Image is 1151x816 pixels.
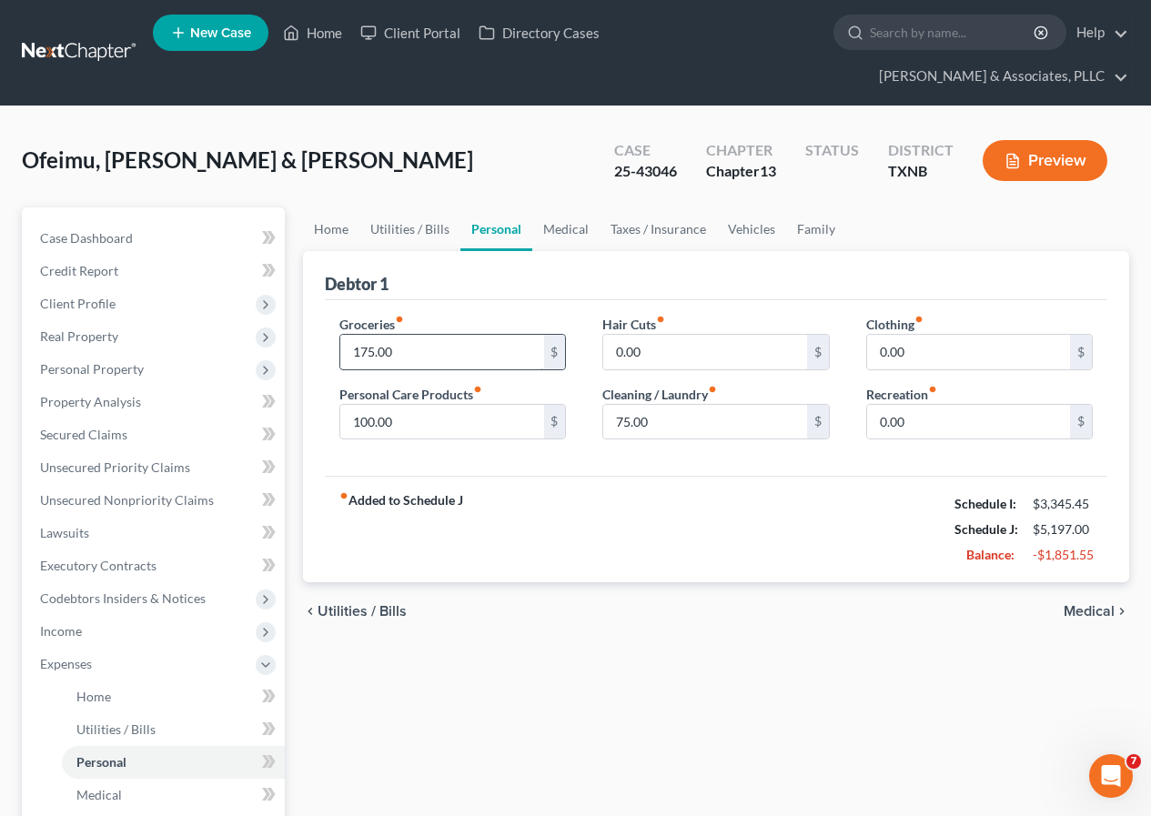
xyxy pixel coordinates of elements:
[318,604,407,619] span: Utilities / Bills
[40,492,214,508] span: Unsecured Nonpriority Claims
[954,521,1018,537] strong: Schedule J:
[888,161,954,182] div: TXNB
[62,746,285,779] a: Personal
[339,491,348,500] i: fiber_manual_record
[190,26,251,40] span: New Case
[325,273,389,295] div: Debtor 1
[460,207,532,251] a: Personal
[870,60,1128,93] a: [PERSON_NAME] & Associates, PLLC
[25,255,285,287] a: Credit Report
[870,15,1036,49] input: Search by name...
[40,459,190,475] span: Unsecured Priority Claims
[22,146,473,173] span: Ofeimu, [PERSON_NAME] & [PERSON_NAME]
[40,230,133,246] span: Case Dashboard
[966,547,1015,562] strong: Balance:
[532,207,600,251] a: Medical
[340,335,543,369] input: --
[25,418,285,451] a: Secured Claims
[1089,754,1133,798] iframe: Intercom live chat
[25,386,285,418] a: Property Analysis
[1115,604,1129,619] i: chevron_right
[603,405,806,439] input: --
[40,328,118,344] span: Real Property
[1033,546,1093,564] div: -$1,851.55
[76,689,111,704] span: Home
[1126,754,1141,769] span: 7
[600,207,717,251] a: Taxes / Insurance
[603,335,806,369] input: --
[40,525,89,540] span: Lawsuits
[395,315,404,324] i: fiber_manual_record
[656,315,665,324] i: fiber_manual_record
[614,140,677,161] div: Case
[1067,16,1128,49] a: Help
[351,16,469,49] a: Client Portal
[706,161,776,182] div: Chapter
[914,315,924,324] i: fiber_manual_record
[807,405,829,439] div: $
[339,491,463,568] strong: Added to Schedule J
[1064,604,1129,619] button: Medical chevron_right
[1033,495,1093,513] div: $3,345.45
[867,405,1070,439] input: --
[303,604,407,619] button: chevron_left Utilities / Bills
[544,405,566,439] div: $
[274,16,351,49] a: Home
[25,549,285,582] a: Executory Contracts
[473,385,482,394] i: fiber_manual_record
[1070,335,1092,369] div: $
[40,296,116,311] span: Client Profile
[708,385,717,394] i: fiber_manual_record
[888,140,954,161] div: District
[786,207,846,251] a: Family
[867,335,1070,369] input: --
[62,680,285,713] a: Home
[40,656,92,671] span: Expenses
[1033,520,1093,539] div: $5,197.00
[760,162,776,179] span: 13
[303,604,318,619] i: chevron_left
[40,263,118,278] span: Credit Report
[983,140,1107,181] button: Preview
[1070,405,1092,439] div: $
[602,315,665,334] label: Hair Cuts
[25,517,285,549] a: Lawsuits
[602,385,717,404] label: Cleaning / Laundry
[866,315,924,334] label: Clothing
[469,16,609,49] a: Directory Cases
[25,451,285,484] a: Unsecured Priority Claims
[805,140,859,161] div: Status
[928,385,937,394] i: fiber_manual_record
[340,405,543,439] input: --
[40,394,141,409] span: Property Analysis
[303,207,359,251] a: Home
[40,623,82,639] span: Income
[40,590,206,606] span: Codebtors Insiders & Notices
[866,385,937,404] label: Recreation
[25,484,285,517] a: Unsecured Nonpriority Claims
[706,140,776,161] div: Chapter
[40,427,127,442] span: Secured Claims
[25,222,285,255] a: Case Dashboard
[40,361,144,377] span: Personal Property
[954,496,1016,511] strong: Schedule I:
[62,713,285,746] a: Utilities / Bills
[807,335,829,369] div: $
[76,787,122,802] span: Medical
[339,385,482,404] label: Personal Care Products
[62,779,285,811] a: Medical
[76,721,156,737] span: Utilities / Bills
[339,315,404,334] label: Groceries
[544,335,566,369] div: $
[40,558,156,573] span: Executory Contracts
[76,754,126,770] span: Personal
[359,207,460,251] a: Utilities / Bills
[717,207,786,251] a: Vehicles
[1064,604,1115,619] span: Medical
[614,161,677,182] div: 25-43046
